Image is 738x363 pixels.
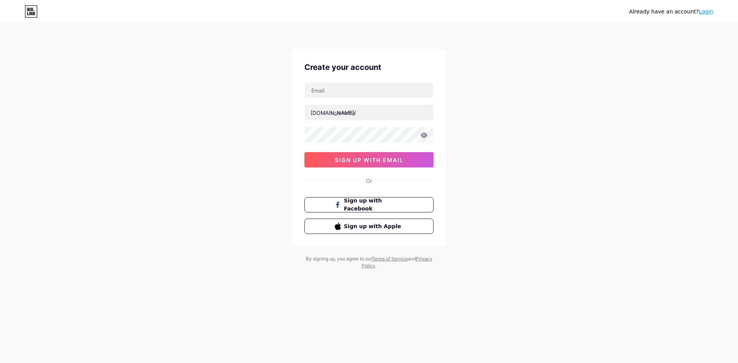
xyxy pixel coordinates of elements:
div: Create your account [304,61,434,73]
div: [DOMAIN_NAME]/ [311,109,356,117]
a: Terms of Service [372,256,408,262]
button: sign up with email [304,152,434,167]
a: Login [699,8,713,15]
button: Sign up with Apple [304,219,434,234]
span: Sign up with Facebook [344,197,404,213]
span: sign up with email [335,157,404,163]
div: By signing up, you agree to our and . [304,255,434,269]
input: Email [305,83,433,98]
div: Or [366,177,372,185]
input: username [305,105,433,120]
button: Sign up with Facebook [304,197,434,212]
div: Already have an account? [629,8,713,16]
span: Sign up with Apple [344,222,404,230]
